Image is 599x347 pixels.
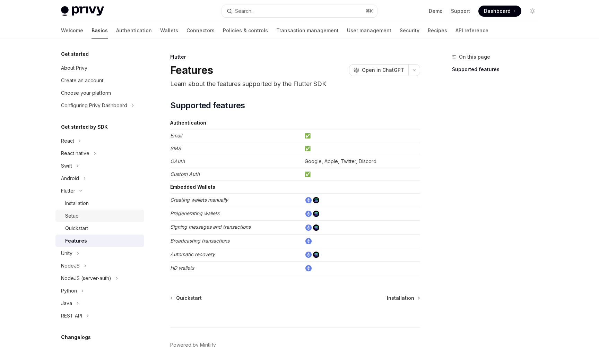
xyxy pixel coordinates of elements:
[61,274,111,282] div: NodeJS (server-auth)
[61,137,74,145] div: React
[61,312,82,320] div: REST API
[61,50,89,58] h5: Get started
[61,123,108,131] h5: Get started by SDK
[65,224,88,232] div: Quickstart
[302,142,420,155] td: ✅
[313,211,319,217] img: solana.png
[171,295,202,302] a: Quickstart
[170,133,182,138] em: Email
[305,252,312,258] img: ethereum.png
[349,64,408,76] button: Open in ChatGPT
[61,174,79,183] div: Android
[61,101,127,110] div: Configuring Privy Dashboard
[400,22,419,39] a: Security
[55,210,144,222] a: Setup
[366,8,373,14] span: ⌘ K
[170,224,251,230] em: Signing messages and transactions
[61,187,75,195] div: Flutter
[313,197,319,203] img: solana.png
[61,6,104,16] img: light logo
[170,184,215,190] strong: Embedded Wallets
[305,197,312,203] img: ethereum.png
[61,287,77,295] div: Python
[55,74,144,87] a: Create an account
[362,67,404,74] span: Open in ChatGPT
[305,265,312,271] img: ethereum.png
[170,265,194,271] em: HD wallets
[92,22,108,39] a: Basics
[186,22,215,39] a: Connectors
[61,299,72,307] div: Java
[170,197,228,203] em: Creating wallets manually
[387,295,419,302] a: Installation
[170,79,420,89] p: Learn about the features supported by the Flutter SDK
[305,211,312,217] img: ethereum.png
[55,222,144,235] a: Quickstart
[305,225,312,231] img: ethereum.png
[170,145,181,151] em: SMS
[484,8,511,15] span: Dashboard
[527,6,538,17] button: Toggle dark mode
[429,8,443,15] a: Demo
[61,162,72,170] div: Swift
[347,22,391,39] a: User management
[170,158,185,164] em: OAuth
[452,64,544,75] a: Supported features
[223,22,268,39] a: Policies & controls
[61,262,80,270] div: NodeJS
[61,333,91,341] h5: Changelogs
[61,249,72,257] div: Unity
[478,6,521,17] a: Dashboard
[451,8,470,15] a: Support
[170,251,215,257] em: Automatic recovery
[176,295,202,302] span: Quickstart
[313,252,319,258] img: solana.png
[65,212,79,220] div: Setup
[276,22,339,39] a: Transaction management
[305,238,312,244] img: ethereum.png
[65,199,89,208] div: Installation
[61,89,111,97] div: Choose your platform
[55,235,144,247] a: Features
[302,129,420,142] td: ✅
[61,149,89,158] div: React native
[170,100,245,111] span: Supported features
[387,295,414,302] span: Installation
[302,168,420,181] td: ✅
[55,197,144,210] a: Installation
[61,76,103,85] div: Create an account
[455,22,488,39] a: API reference
[170,210,219,216] em: Pregenerating wallets
[170,64,213,76] h1: Features
[235,7,254,15] div: Search...
[313,225,319,231] img: solana.png
[65,237,87,245] div: Features
[170,238,229,244] em: Broadcasting transactions
[61,64,87,72] div: About Privy
[302,155,420,168] td: Google, Apple, Twitter, Discord
[428,22,447,39] a: Recipes
[459,53,490,61] span: On this page
[170,171,200,177] em: Custom Auth
[170,53,420,60] div: Flutter
[55,87,144,99] a: Choose your platform
[55,62,144,74] a: About Privy
[61,22,83,39] a: Welcome
[116,22,152,39] a: Authentication
[222,5,377,17] button: Search...⌘K
[160,22,178,39] a: Wallets
[170,120,206,126] strong: Authentication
